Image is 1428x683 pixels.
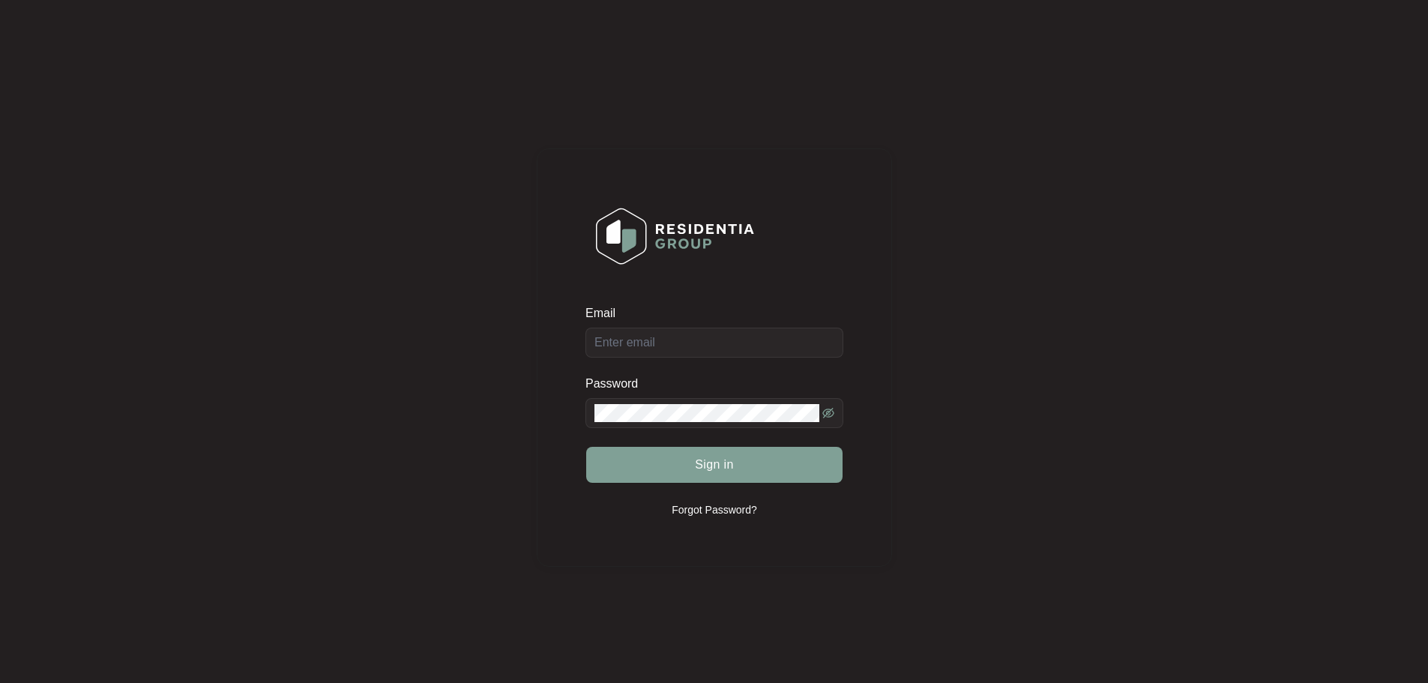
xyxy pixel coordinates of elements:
[585,306,626,321] label: Email
[586,198,764,274] img: Login Logo
[594,404,819,422] input: Password
[585,376,649,391] label: Password
[695,456,734,474] span: Sign in
[672,502,757,517] p: Forgot Password?
[822,407,834,419] span: eye-invisible
[585,328,843,358] input: Email
[586,447,843,483] button: Sign in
